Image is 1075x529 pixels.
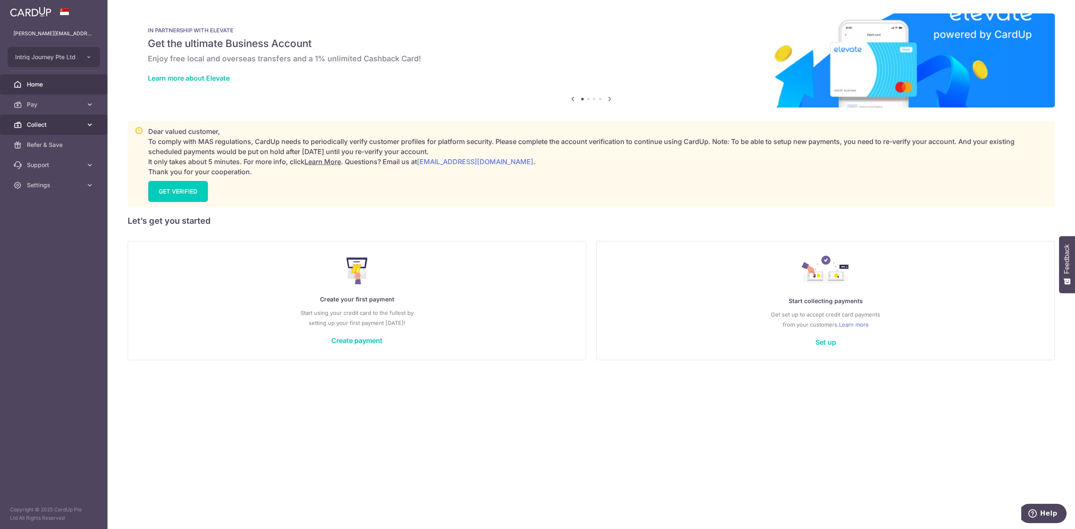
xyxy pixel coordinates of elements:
button: Intriq Journey Pte Ltd [8,47,100,67]
a: GET VERIFIED [148,181,208,202]
a: Create payment [331,336,383,345]
span: Support [27,161,82,169]
a: Learn more [839,319,869,330]
p: Start collecting payments [614,296,1038,306]
a: Learn More [304,157,341,166]
p: Start using your credit card to the fullest by setting up your first payment [DATE]! [145,308,569,328]
p: Get set up to accept credit card payments from your customers. [614,309,1038,330]
h5: Get the ultimate Business Account [148,37,1035,50]
a: [EMAIL_ADDRESS][DOMAIN_NAME] [417,157,533,166]
h5: Let’s get you started [128,214,1055,228]
a: Set up [815,338,836,346]
span: Feedback [1063,244,1071,274]
p: Dear valued customer, To comply with MAS regulations, CardUp needs to periodically verify custome... [148,126,1048,177]
img: Make Payment [346,257,368,284]
span: Collect [27,120,82,129]
span: Settings [27,181,82,189]
p: Create your first payment [145,294,569,304]
a: Learn more about Elevate [148,74,230,82]
span: Home [27,80,82,89]
img: CardUp [10,7,51,17]
img: Collect Payment [802,256,850,286]
span: Pay [27,100,82,109]
p: [PERSON_NAME][EMAIL_ADDRESS][DOMAIN_NAME] [13,29,94,38]
p: IN PARTNERSHIP WITH ELEVATE [148,27,1035,34]
span: Intriq Journey Pte Ltd [15,53,77,61]
span: Refer & Save [27,141,82,149]
h6: Enjoy free local and overseas transfers and a 1% unlimited Cashback Card! [148,54,1035,64]
button: Feedback - Show survey [1059,236,1075,293]
iframe: Opens a widget where you can find more information [1021,504,1067,525]
img: Renovation banner [128,13,1055,107]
